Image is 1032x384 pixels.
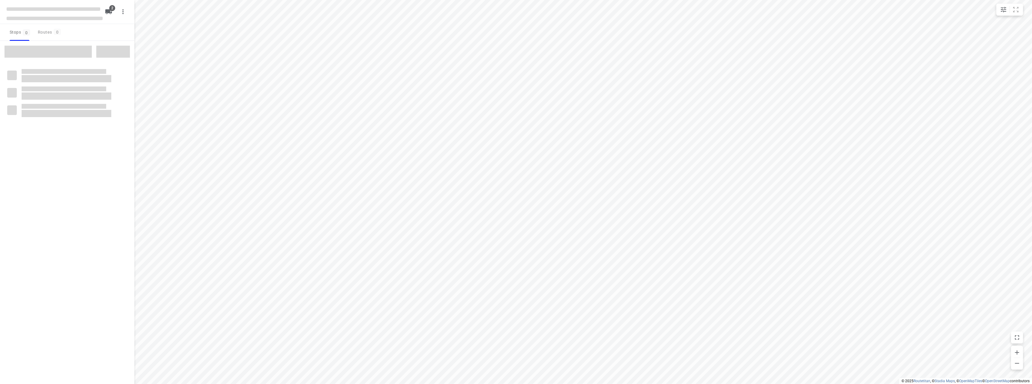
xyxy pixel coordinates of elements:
[901,379,1030,383] li: © 2025 , © , © © contributors
[996,4,1023,16] div: small contained button group
[913,379,930,383] a: Routetitan
[959,379,982,383] a: OpenMapTiles
[985,379,1010,383] a: OpenStreetMap
[934,379,955,383] a: Stadia Maps
[997,4,1009,16] button: Map settings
